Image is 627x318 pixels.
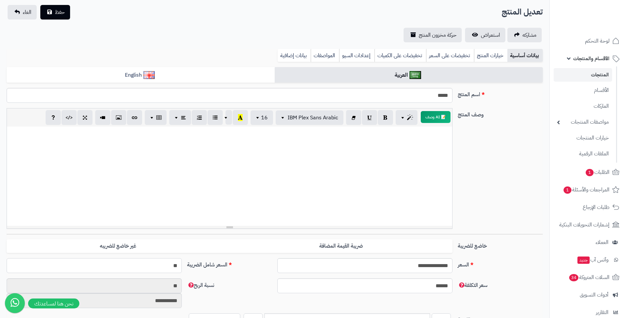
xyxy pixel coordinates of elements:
[569,274,579,282] span: 34
[582,5,621,19] img: logo-2.png
[596,238,608,247] span: العملاء
[507,49,543,62] a: بيانات أساسية
[474,49,507,62] a: خيارات المنتج
[554,199,623,215] a: طلبات الإرجاع
[374,49,426,62] a: تخفيضات على الكميات
[554,252,623,268] a: وآتس آبجديد
[481,31,500,39] span: استعراض
[339,49,374,62] a: إعدادات السيو
[583,203,609,212] span: طلبات الإرجاع
[419,31,456,39] span: حركة مخزون المنتج
[573,54,609,63] span: الأقسام والمنتجات
[311,49,339,62] a: المواصفات
[40,5,70,20] button: حفظ
[585,168,609,177] span: الطلبات
[502,5,543,19] h2: تعديل المنتج
[563,185,609,194] span: المراجعات والأسئلة
[585,36,609,46] span: لوحة التحكم
[23,8,31,16] span: الغاء
[7,67,275,83] a: English
[554,182,623,198] a: المراجعات والأسئلة1
[455,258,545,269] label: السعر
[275,67,543,83] a: العربية
[577,255,608,264] span: وآتس آب
[568,273,609,282] span: السلات المتروكة
[261,114,268,122] span: 16
[563,186,572,194] span: 1
[230,239,452,253] label: ضريبة القيمة المضافة
[143,71,155,79] img: English
[554,83,612,98] a: الأقسام
[554,68,612,82] a: المنتجات
[554,115,612,129] a: مواصفات المنتجات
[288,114,338,122] span: IBM Plex Sans Arabic
[554,217,623,233] a: إشعارات التحويلات البنكية
[278,49,311,62] a: بيانات إضافية
[276,110,343,125] button: IBM Plex Sans Arabic
[577,257,590,264] span: جديد
[410,71,421,79] img: العربية
[55,8,65,16] span: حفظ
[184,258,275,269] label: السعر شامل الضريبة
[554,131,612,145] a: خيارات المنتجات
[585,169,594,177] span: 1
[554,99,612,113] a: الماركات
[455,88,545,99] label: اسم المنتج
[404,28,462,42] a: حركة مخزون المنتج
[554,269,623,285] a: السلات المتروكة34
[559,220,609,229] span: إشعارات التحويلات البنكية
[507,28,542,42] a: مشاركه
[554,33,623,49] a: لوحة التحكم
[7,239,229,253] label: غير خاضع للضريبه
[251,110,273,125] button: 16
[554,287,623,303] a: أدوات التسويق
[523,31,536,39] span: مشاركه
[554,164,623,180] a: الطلبات1
[458,281,488,289] span: سعر التكلفة
[554,147,612,161] a: الملفات الرقمية
[187,281,214,289] span: نسبة الربح
[8,5,37,20] a: الغاء
[455,239,545,250] label: خاضع للضريبة
[580,290,608,299] span: أدوات التسويق
[455,108,545,119] label: وصف المنتج
[426,49,474,62] a: تخفيضات على السعر
[596,308,608,317] span: التقارير
[465,28,505,42] a: استعراض
[554,234,623,250] a: العملاء
[421,111,451,123] button: 📝 AI وصف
